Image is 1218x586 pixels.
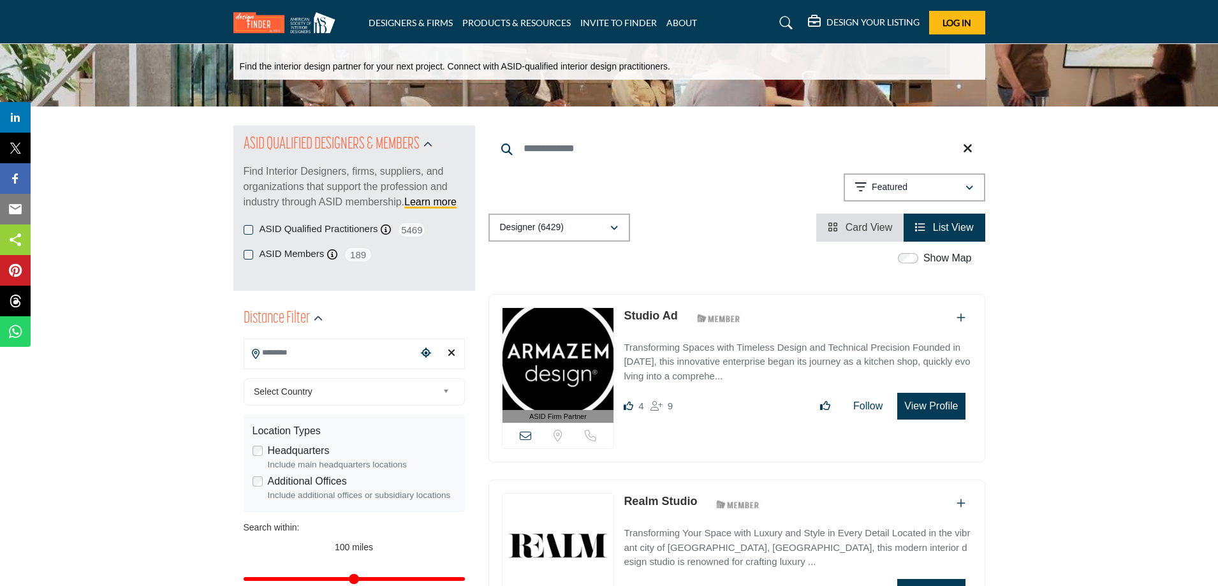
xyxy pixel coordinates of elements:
[957,312,965,323] a: Add To List
[260,247,325,261] label: ASID Members
[488,133,985,164] input: Search Keyword
[244,164,465,210] p: Find Interior Designers, firms, suppliers, and organizations that support the profession and indu...
[624,493,697,510] p: Realm Studio
[244,225,253,235] input: ASID Qualified Practitioners checkbox
[244,133,420,156] h2: ASID QUALIFIED DESIGNERS & MEMBERS
[244,341,416,365] input: Search Location
[253,423,456,439] div: Location Types
[260,222,378,237] label: ASID Qualified Practitioners
[957,498,965,509] a: Add To List
[488,214,630,242] button: Designer (6429)
[442,340,461,367] div: Clear search location
[624,518,971,569] a: Transforming Your Space with Luxury and Style in Every Detail Located in the vibrant city of [GEO...
[244,307,310,330] h2: Distance Filter
[845,393,891,419] button: Follow
[872,181,907,194] p: Featured
[690,311,747,326] img: ASID Members Badge Icon
[503,308,614,410] img: Studio Ad
[404,196,457,207] a: Learn more
[268,489,456,502] div: Include additional offices or subsidiary locations
[816,214,904,242] li: Card View
[503,308,614,423] a: ASID Firm Partner
[268,443,330,458] label: Headquarters
[650,399,673,414] div: Followers
[812,393,839,419] button: Like listing
[244,521,465,534] div: Search within:
[500,221,564,234] p: Designer (6429)
[335,542,373,552] span: 100 miles
[904,214,985,242] li: List View
[624,309,677,322] a: Studio Ad
[240,61,670,73] p: Find the interior design partner for your next project. Connect with ASID-qualified interior desi...
[397,222,426,238] span: 5469
[624,401,633,411] i: Likes
[933,222,974,233] span: List View
[844,173,985,201] button: Featured
[846,222,893,233] span: Card View
[638,400,643,411] span: 4
[666,17,697,28] a: ABOUT
[268,474,347,489] label: Additional Offices
[233,12,342,33] img: Site Logo
[709,496,767,512] img: ASID Members Badge Icon
[624,526,971,569] p: Transforming Your Space with Luxury and Style in Every Detail Located in the vibrant city of [GEO...
[915,222,973,233] a: View List
[828,222,892,233] a: View Card
[929,11,985,34] button: Log In
[416,340,436,367] div: Choose your current location
[529,411,587,422] span: ASID Firm Partner
[580,17,657,28] a: INVITE TO FINDER
[624,333,971,384] a: Transforming Spaces with Timeless Design and Technical Precision Founded in [DATE], this innovati...
[767,13,801,33] a: Search
[344,247,372,263] span: 189
[897,393,965,420] button: View Profile
[369,17,453,28] a: DESIGNERS & FIRMS
[668,400,673,411] span: 9
[624,341,971,384] p: Transforming Spaces with Timeless Design and Technical Precision Founded in [DATE], this innovati...
[923,251,972,266] label: Show Map
[624,307,677,325] p: Studio Ad
[244,250,253,260] input: ASID Members checkbox
[268,458,456,471] div: Include main headquarters locations
[826,17,920,28] h5: DESIGN YOUR LISTING
[808,15,920,31] div: DESIGN YOUR LISTING
[943,17,971,28] span: Log In
[462,17,571,28] a: PRODUCTS & RESOURCES
[254,384,437,399] span: Select Country
[624,495,697,508] a: Realm Studio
